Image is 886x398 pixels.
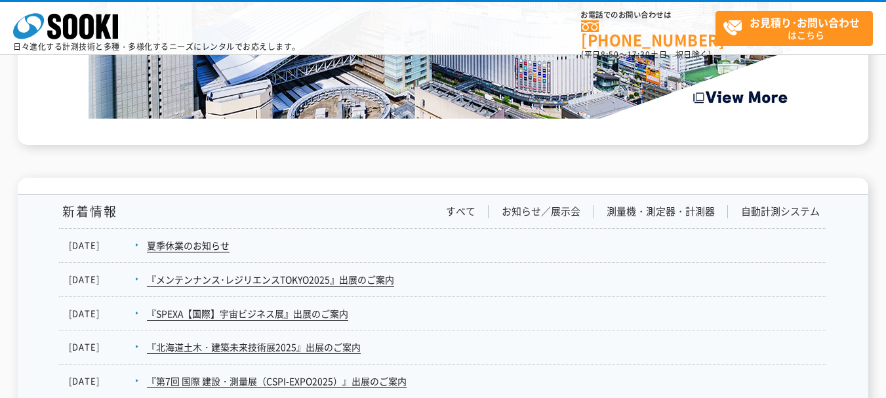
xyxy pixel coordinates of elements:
[147,340,361,354] a: 『北海道土木・建築未来技術展2025』出展のご案内
[147,307,348,321] a: 『SPEXA【国際】宇宙ビジネス展』出展のご案内
[715,11,873,46] a: お見積り･お問い合わせはこちら
[627,49,651,60] span: 17:30
[581,49,711,60] span: (平日 ～ 土日、祝日除く)
[581,20,715,47] a: [PHONE_NUMBER]
[69,307,128,321] dt: [DATE]
[147,239,230,252] a: 夏季休業のお知らせ
[601,49,619,60] span: 8:50
[69,374,128,388] dt: [DATE]
[581,11,715,19] span: お電話でのお問い合わせは
[741,205,820,218] a: 自動計測システム
[750,14,860,30] strong: お見積り･お問い合わせ
[69,239,128,252] dt: [DATE]
[446,205,475,218] a: すべて
[59,205,117,218] h1: 新着情報
[147,374,407,388] a: 『第7回 国際 建設・測量展（CSPI-EXPO2025）』出展のご案内
[723,12,872,45] span: はこちら
[89,105,797,117] a: Create the Future
[69,273,128,287] dt: [DATE]
[69,340,128,354] dt: [DATE]
[607,205,715,218] a: 測量機・測定器・計測器
[13,43,300,50] p: 日々進化する計測技術と多種・多様化するニーズにレンタルでお応えします。
[502,205,580,218] a: お知らせ／展示会
[147,273,394,287] a: 『メンテンナンス･レジリエンスTOKYO2025』出展のご案内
